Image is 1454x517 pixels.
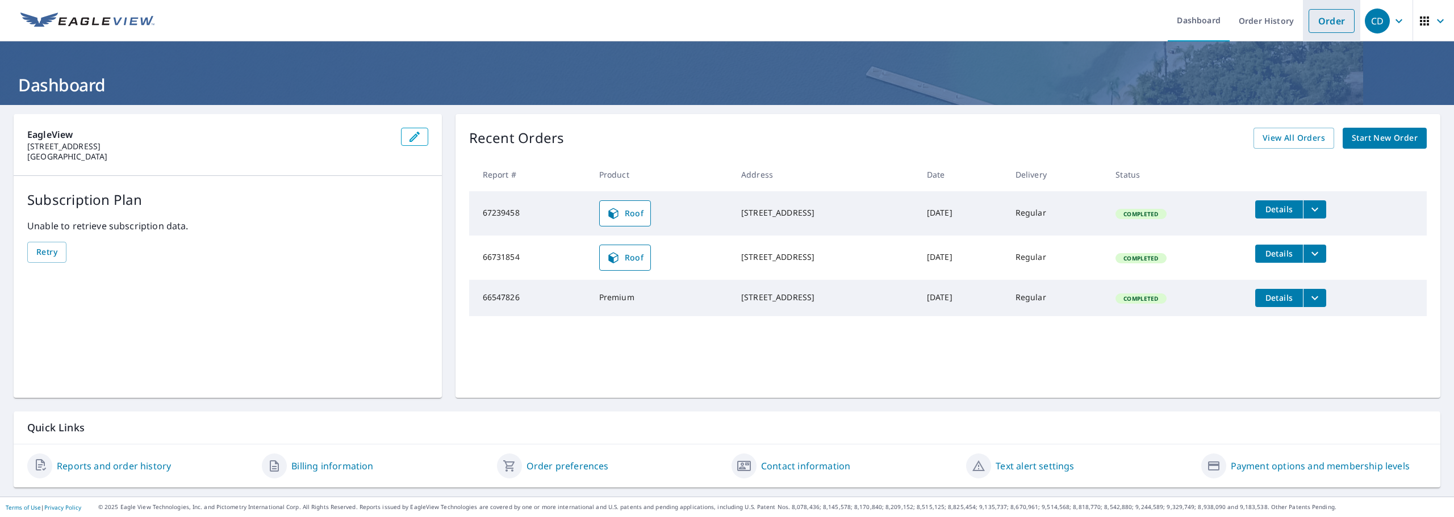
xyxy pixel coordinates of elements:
[1309,9,1355,33] a: Order
[27,219,428,233] p: Unable to retrieve subscription data.
[741,207,909,218] div: [STREET_ADDRESS]
[469,191,590,236] td: 67239458
[918,280,1006,316] td: [DATE]
[27,128,392,141] p: EagleView
[590,280,732,316] td: Premium
[1303,289,1326,307] button: filesDropdownBtn-66547826
[291,459,373,473] a: Billing information
[1262,204,1296,215] span: Details
[599,245,651,271] a: Roof
[469,280,590,316] td: 66547826
[1117,210,1165,218] span: Completed
[6,504,81,511] p: |
[996,459,1074,473] a: Text alert settings
[27,141,392,152] p: [STREET_ADDRESS]
[1255,289,1303,307] button: detailsBtn-66547826
[27,190,428,210] p: Subscription Plan
[1255,245,1303,263] button: detailsBtn-66731854
[741,251,909,263] div: [STREET_ADDRESS]
[741,292,909,303] div: [STREET_ADDRESS]
[469,128,565,149] p: Recent Orders
[918,158,1006,191] th: Date
[527,459,609,473] a: Order preferences
[44,503,81,511] a: Privacy Policy
[1255,200,1303,218] button: detailsBtn-67239458
[599,200,651,226] a: Roof
[1231,459,1410,473] a: Payment options and membership levels
[6,503,41,511] a: Terms of Use
[57,459,171,473] a: Reports and order history
[607,251,644,264] span: Roof
[918,236,1006,280] td: [DATE]
[27,152,392,162] p: [GEOGRAPHIC_DATA]
[1263,131,1325,145] span: View All Orders
[1006,280,1107,316] td: Regular
[590,158,732,191] th: Product
[98,503,1448,511] p: © 2025 Eagle View Technologies, Inc. and Pictometry International Corp. All Rights Reserved. Repo...
[732,158,918,191] th: Address
[469,158,590,191] th: Report #
[1262,292,1296,303] span: Details
[27,421,1427,435] p: Quick Links
[1365,9,1390,33] div: CD
[20,12,154,30] img: EV Logo
[607,207,644,220] span: Roof
[469,236,590,280] td: 66731854
[1106,158,1246,191] th: Status
[1117,254,1165,262] span: Completed
[1343,128,1427,149] a: Start New Order
[1254,128,1334,149] a: View All Orders
[27,242,66,263] button: Retry
[36,245,57,259] span: Retry
[14,73,1440,96] h1: Dashboard
[1303,245,1326,263] button: filesDropdownBtn-66731854
[1352,131,1418,145] span: Start New Order
[1117,295,1165,302] span: Completed
[1006,191,1107,236] td: Regular
[1006,236,1107,280] td: Regular
[1303,200,1326,218] button: filesDropdownBtn-67239458
[1262,248,1296,259] span: Details
[918,191,1006,236] td: [DATE]
[761,459,850,473] a: Contact information
[1006,158,1107,191] th: Delivery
